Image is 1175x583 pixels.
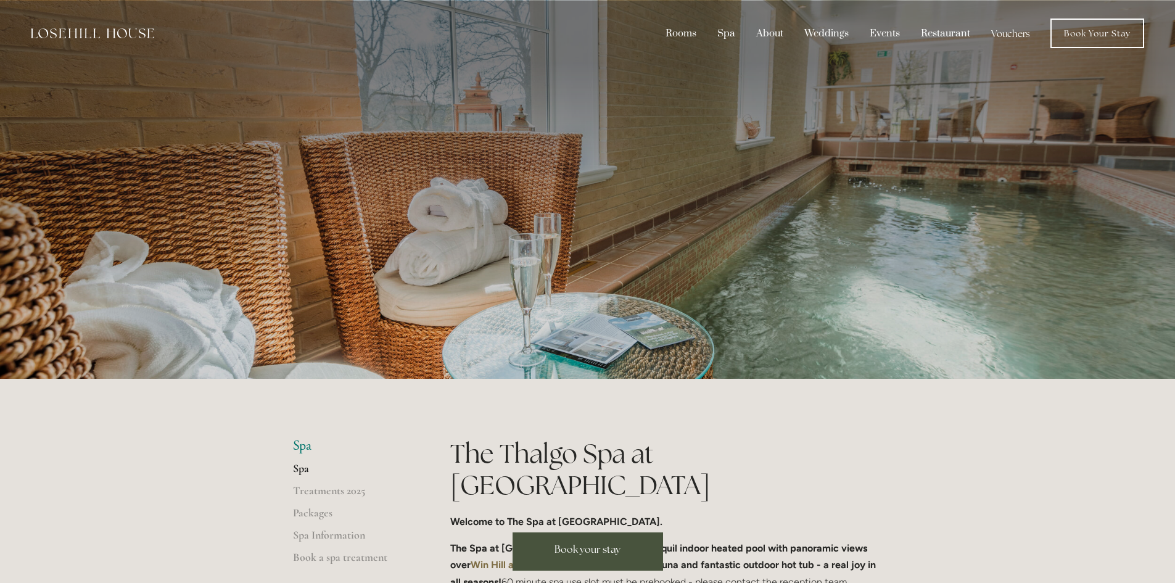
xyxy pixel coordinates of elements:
li: Spa [293,438,411,454]
div: Spa [708,22,744,45]
a: Treatments 2025 [293,484,411,506]
a: Packages [293,506,411,528]
a: Book Your Stay [1050,19,1144,48]
div: About [747,22,793,45]
a: Vouchers [982,22,1039,45]
div: Restaurant [912,22,979,45]
div: Events [860,22,909,45]
h1: The Thalgo Spa at [GEOGRAPHIC_DATA] [450,438,883,500]
a: Book your stay [513,532,663,571]
strong: Welcome to The Spa at [GEOGRAPHIC_DATA]. [450,516,662,527]
div: Weddings [795,22,858,45]
span: Book your stay [555,543,620,556]
a: Spa Information [293,528,411,550]
a: Spa [293,461,411,484]
img: Losehill House [31,28,154,38]
div: Rooms [656,22,706,45]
